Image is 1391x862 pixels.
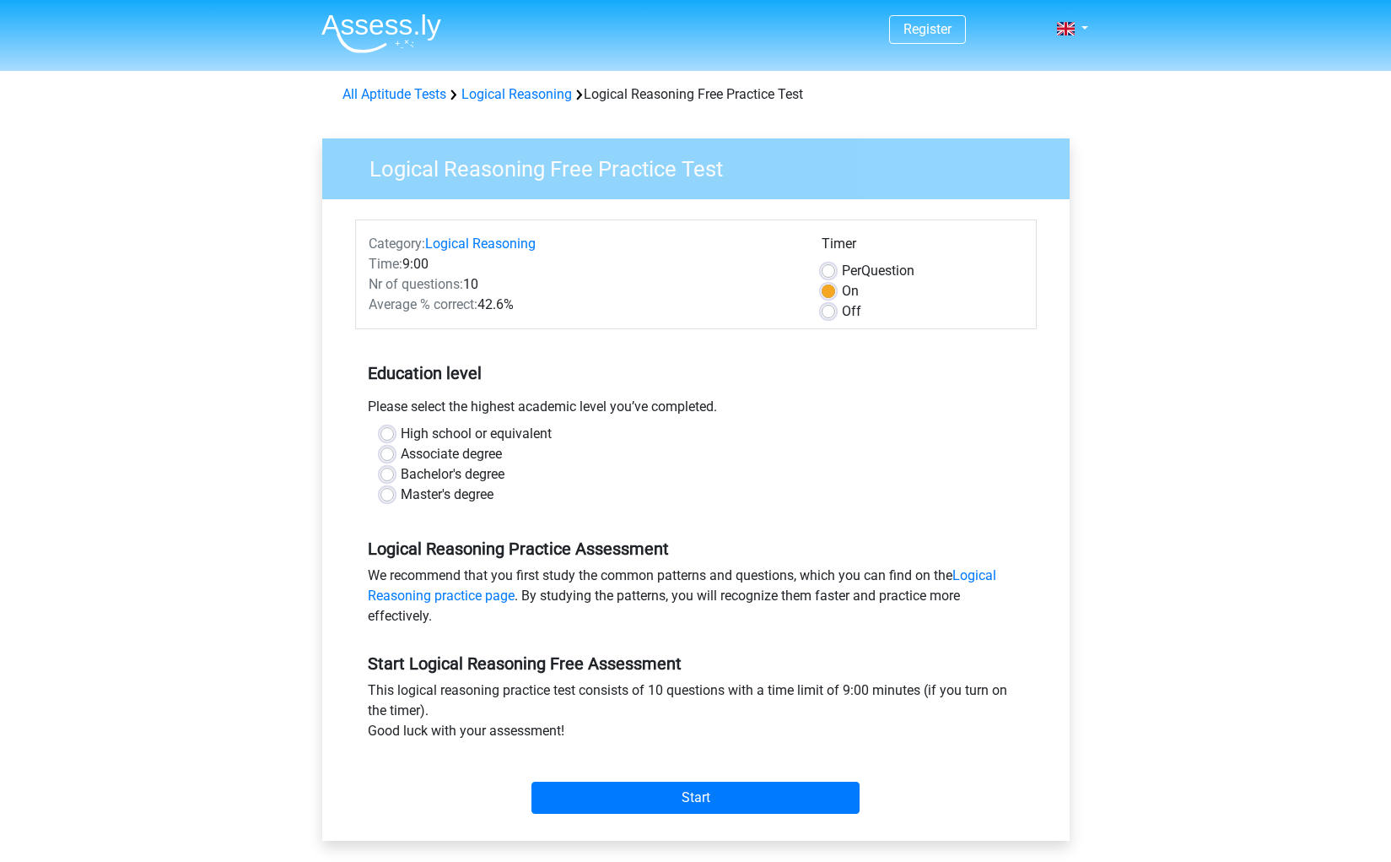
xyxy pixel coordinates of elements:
[401,464,504,485] label: Bachelor's degree
[461,86,572,102] a: Logical Reasoning
[368,539,1024,559] h5: Logical Reasoning Practice Assessment
[349,149,1057,182] h3: Logical Reasoning Free Practice Test
[531,782,860,814] input: Start
[355,680,1037,748] div: This logical reasoning practice test consists of 10 questions with a time limit of 9:00 minutes (...
[842,261,914,281] label: Question
[842,301,861,322] label: Off
[342,86,446,102] a: All Aptitude Tests
[355,397,1037,424] div: Please select the highest academic level you’ve completed.
[842,263,861,279] span: Per
[425,236,536,252] a: Logical Reasoning
[369,276,463,292] span: Nr of questions:
[903,21,952,37] a: Register
[336,84,1056,105] div: Logical Reasoning Free Practice Test
[355,566,1037,633] div: We recommend that you first study the common patterns and questions, which you can find on the . ...
[369,256,402,272] span: Time:
[401,485,493,505] label: Master's degree
[842,281,859,301] label: On
[369,296,477,312] span: Average % correct:
[401,444,502,464] label: Associate degree
[401,424,552,444] label: High school or equivalent
[822,234,1023,261] div: Timer
[356,295,809,315] div: 42.6%
[368,653,1024,674] h5: Start Logical Reasoning Free Assessment
[368,356,1024,390] h5: Education level
[356,274,809,295] div: 10
[369,236,425,252] span: Category:
[356,254,809,274] div: 9:00
[321,14,441,53] img: Assessly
